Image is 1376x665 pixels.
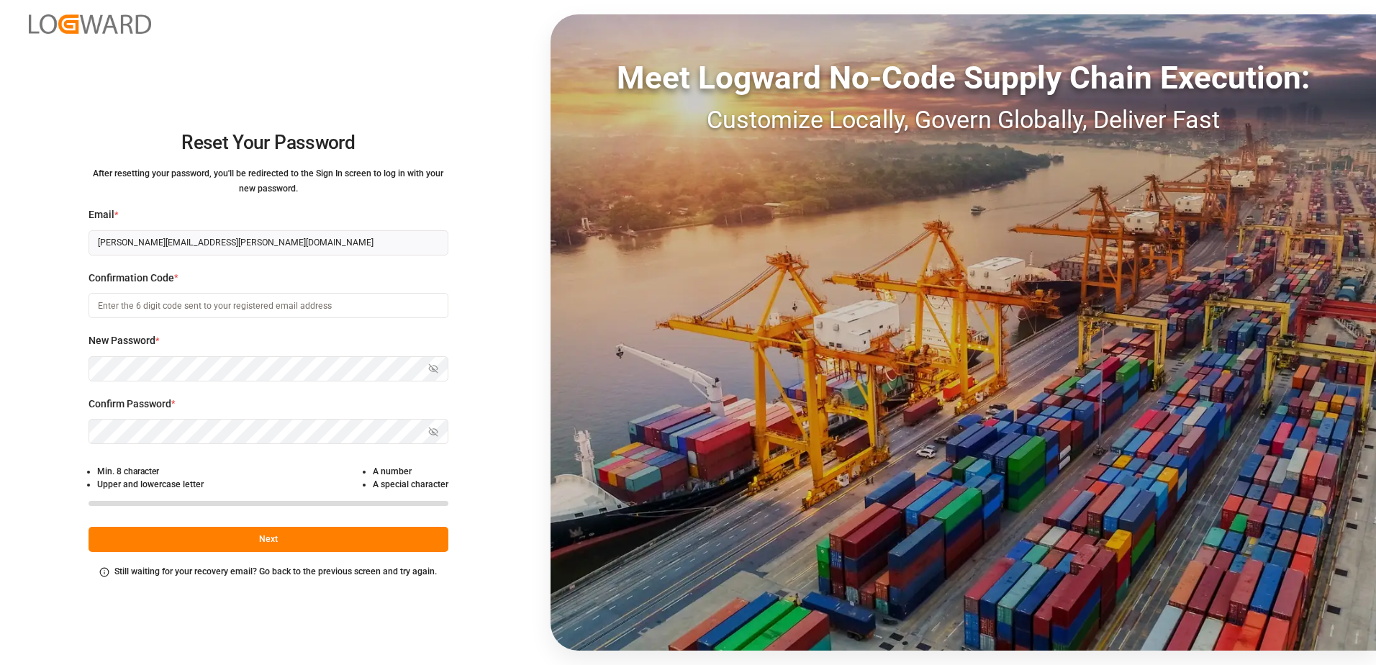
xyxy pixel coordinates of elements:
[114,566,437,576] small: Still waiting for your recovery email? Go back to the previous screen and try again.
[89,230,448,255] input: Enter your email
[97,465,204,478] li: Min. 8 character
[89,207,114,222] span: Email
[93,168,443,194] small: After resetting your password, you'll be redirected to the Sign In screen to log in with your new...
[373,466,412,476] small: A number
[89,397,171,412] span: Confirm Password
[29,14,151,34] img: Logward_new_orange.png
[89,120,448,166] h2: Reset Your Password
[89,293,448,318] input: Enter the 6 digit code sent to your registered email address
[551,101,1376,138] div: Customize Locally, Govern Globally, Deliver Fast
[89,527,448,552] button: Next
[97,479,204,489] small: Upper and lowercase letter
[89,333,155,348] span: New Password
[89,271,174,286] span: Confirmation Code
[551,54,1376,101] div: Meet Logward No-Code Supply Chain Execution:
[373,479,448,489] small: A special character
